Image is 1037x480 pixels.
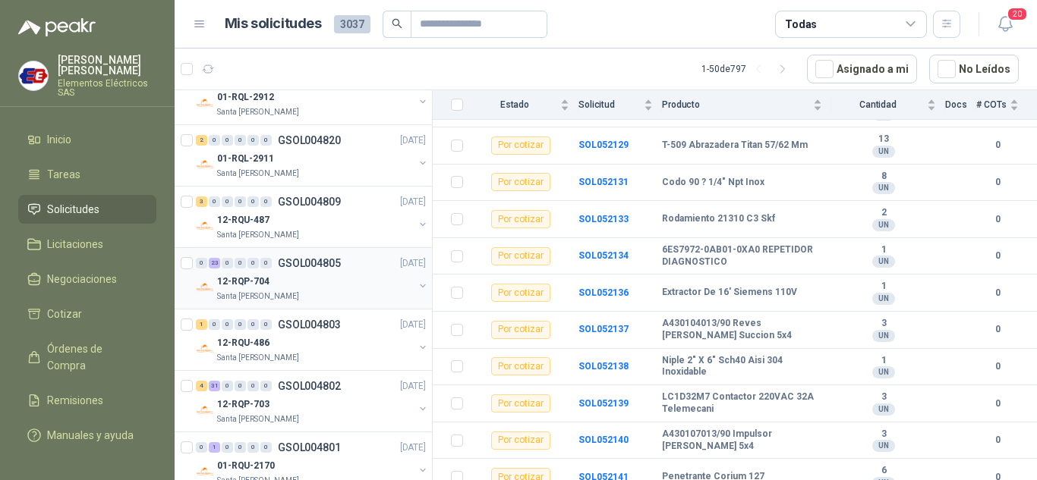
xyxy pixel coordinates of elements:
div: UN [872,440,895,452]
div: Por cotizar [491,321,550,339]
img: Company Logo [196,217,214,235]
b: A430104013/90 Reves [PERSON_NAME] Succion 5x4 [662,318,822,341]
a: Inicio [18,125,156,154]
div: 0 [196,442,207,453]
div: 0 [260,258,272,268]
b: 0 [976,322,1019,337]
b: Niple 2" X 6" Sch40 Aisi 304 Inoxidable [662,355,822,378]
img: Company Logo [196,94,214,112]
div: Por cotizar [491,136,550,155]
div: 0 [260,196,272,207]
b: 1 [831,355,936,367]
b: 0 [976,249,1019,263]
a: 4 31 0 0 0 0 GSOL004802[DATE] Company Logo12-RQP-703Santa [PERSON_NAME] [196,377,429,425]
b: SOL052140 [578,435,629,445]
span: Negociaciones [47,271,117,287]
a: SOL052133 [578,214,629,224]
div: 0 [209,196,220,207]
b: 0 [976,359,1019,374]
p: GSOL004803 [278,319,341,330]
span: Solicitudes [47,201,99,218]
div: 0 [196,258,207,268]
div: 0 [235,319,246,330]
div: 0 [260,381,272,391]
b: A430107013/90 Impulsor [PERSON_NAME] 5x4 [662,428,822,452]
p: GSOL004820 [278,135,341,146]
p: [DATE] [400,195,426,209]
div: 0 [222,135,233,146]
div: 3 [196,196,207,207]
div: 0 [260,442,272,453]
b: 0 [976,212,1019,227]
b: 13 [831,133,936,146]
span: # COTs [976,99,1007,110]
b: T-509 Abrazadera Titan 57/62 Mm [662,140,808,152]
a: SOL052131 [578,177,629,187]
p: [DATE] [400,379,426,394]
b: LC1D32M7 Contactor 220VAC 32A Telemecani [662,391,822,415]
span: Solicitud [578,99,641,110]
p: 01-RQL-2911 [217,152,274,166]
span: Órdenes de Compra [47,340,142,374]
div: 0 [222,381,233,391]
div: 0 [235,258,246,268]
img: Company Logo [196,155,214,174]
div: UN [872,366,895,378]
img: Logo peakr [18,18,96,36]
span: Producto [662,99,810,110]
p: Elementos Eléctricos SAS [58,79,156,97]
div: 4 [196,381,207,391]
p: GSOL004801 [278,442,341,453]
div: 2 [196,135,207,146]
a: SOL052134 [578,250,629,261]
a: SOL052136 [578,287,629,298]
a: Órdenes de Compra [18,334,156,380]
div: 0 [209,319,220,330]
p: Santa [PERSON_NAME] [217,168,299,180]
b: 3 [831,391,936,403]
div: UN [872,182,895,194]
div: 0 [260,319,272,330]
th: # COTs [976,90,1037,120]
p: [DATE] [400,256,426,271]
b: 8 [831,171,936,183]
div: 0 [247,258,259,268]
span: 20 [1007,7,1028,21]
th: Docs [945,90,976,120]
span: 3037 [334,15,370,33]
a: Licitaciones [18,230,156,259]
div: Por cotizar [491,247,550,265]
div: Por cotizar [491,284,550,302]
span: search [392,18,402,29]
b: 0 [976,286,1019,300]
b: 3 [831,428,936,441]
a: SOL052137 [578,324,629,334]
img: Company Logo [196,401,214,419]
a: Solicitudes [18,195,156,224]
a: Manuales y ayuda [18,421,156,450]
p: 12-RQP-703 [217,397,269,412]
p: Santa [PERSON_NAME] [217,413,299,425]
a: Negociaciones [18,265,156,293]
p: Santa [PERSON_NAME] [217,229,299,241]
a: SOL052129 [578,140,629,150]
b: SOL052138 [578,361,629,372]
p: [DATE] [400,318,426,332]
p: [PERSON_NAME] [PERSON_NAME] [58,55,156,76]
a: 0 23 0 0 0 0 GSOL004805[DATE] Company Logo12-RQP-704Santa [PERSON_NAME] [196,254,429,303]
img: Company Logo [196,278,214,296]
div: 0 [247,319,259,330]
a: 2 0 0 0 0 0 GSOL004821[DATE] Company Logo01-RQL-2912Santa [PERSON_NAME] [196,70,429,118]
div: Todas [785,16,817,33]
b: 0 [976,138,1019,152]
div: 1 - 50 de 797 [701,57,795,81]
span: Cantidad [831,99,924,110]
div: 1 [209,442,220,453]
div: Por cotizar [491,173,550,191]
p: 12-RQU-486 [217,336,269,350]
p: Santa [PERSON_NAME] [217,290,299,303]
